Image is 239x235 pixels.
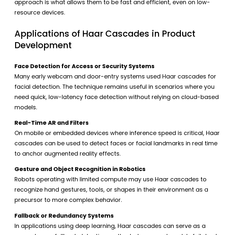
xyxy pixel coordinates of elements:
[14,165,146,173] strong: Gesture and Object Recognition in Robotics
[14,62,155,70] strong: Face Detection for Access or Security Systems
[14,164,225,205] p: Robots operating with limited compute may use Haar cascades to recognize hand gestures, tools, or...
[14,61,225,113] p: Many early webcam and door-entry systems used Haar cascades for facial detection. The technique r...
[14,118,225,159] p: On mobile or embedded devices where inference speed is critical, Haar cascades can be used to det...
[14,212,114,220] strong: Fallback or Redundancy Systems
[14,119,89,127] strong: Real-Time AR and Filters
[14,28,225,51] h3: Applications of Haar Cascades in Product Development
